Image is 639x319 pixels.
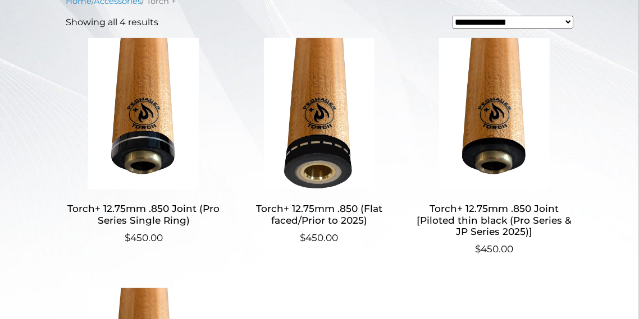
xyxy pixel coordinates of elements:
span: $ [125,232,130,243]
select: Shop order [453,16,573,29]
p: Showing all 4 results [66,16,158,29]
h2: Torch+ 12.75mm .850 Joint [Piloted thin black (Pro Series & JP Series 2025)] [417,198,573,242]
bdi: 450.00 [125,232,163,243]
a: Torch+ 12.75mm .850 Joint (Pro Series Single Ring) $450.00 [66,38,222,245]
span: $ [476,243,481,255]
img: Torch+ 12.75mm .850 (Flat faced/Prior to 2025) [241,38,397,189]
a: Torch+ 12.75mm .850 Joint [Piloted thin black (Pro Series & JP Series 2025)] $450.00 [417,38,573,257]
img: Torch+ 12.75mm .850 Joint [Piloted thin black (Pro Series & JP Series 2025)] [417,38,573,189]
a: Torch+ 12.75mm .850 (Flat faced/Prior to 2025) $450.00 [241,38,397,245]
bdi: 450.00 [476,243,514,255]
span: $ [300,232,305,243]
img: Torch+ 12.75mm .850 Joint (Pro Series Single Ring) [66,38,222,189]
bdi: 450.00 [300,232,338,243]
h2: Torch+ 12.75mm .850 Joint (Pro Series Single Ring) [66,198,222,231]
h2: Torch+ 12.75mm .850 (Flat faced/Prior to 2025) [241,198,397,231]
